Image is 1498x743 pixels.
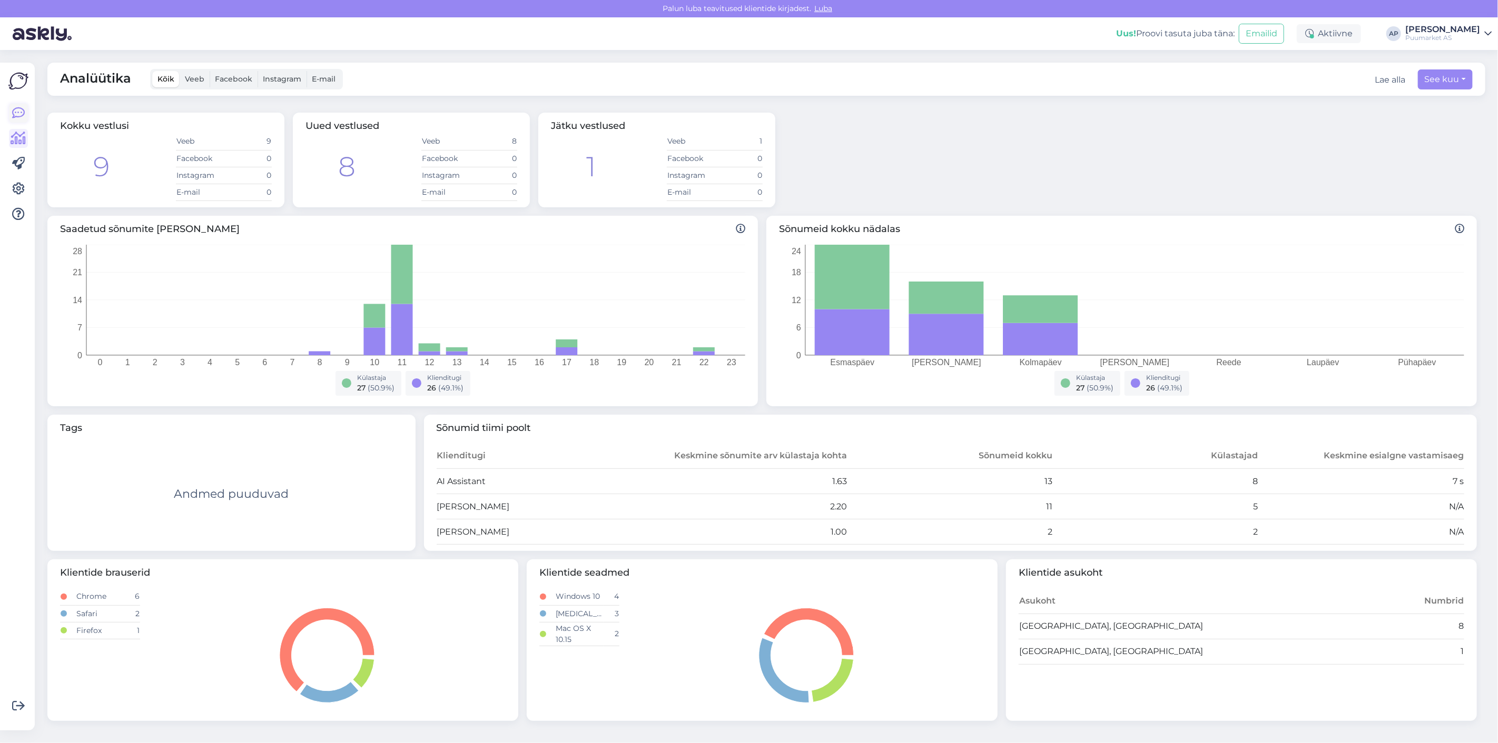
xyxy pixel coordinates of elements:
span: Veeb [185,74,204,84]
tspan: 8 [318,358,322,367]
tspan: 28 [73,246,82,255]
tspan: 6 [796,323,801,332]
div: 8 [338,146,356,187]
td: 0 [224,167,272,184]
td: 13 [847,469,1053,494]
tspan: 0 [796,350,801,359]
tspan: Esmaspäev [831,358,875,367]
tspan: [PERSON_NAME] [1100,358,1170,367]
td: N/A [1259,494,1464,519]
td: 1.00 [642,519,847,545]
td: Safari [76,605,124,622]
span: ( 49.1 %) [1158,383,1183,393]
span: 26 [1147,383,1156,393]
th: Sõnumeid kokku [847,444,1053,469]
span: 26 [428,383,437,393]
span: ( 50.9 %) [368,383,395,393]
span: Luba [811,4,835,13]
img: Askly Logo [8,71,28,91]
td: Instagram [176,167,224,184]
td: [PERSON_NAME] [437,494,642,519]
td: 0 [715,150,763,167]
span: Klientide asukoht [1019,566,1464,580]
td: 1 [124,622,140,639]
tspan: [PERSON_NAME] [912,358,981,367]
a: [PERSON_NAME]Puumarket AS [1405,25,1492,42]
td: N/A [1259,519,1464,545]
td: Mac OS X 10.15 [555,622,603,646]
tspan: 3 [180,358,185,367]
td: 8 [1241,614,1464,639]
tspan: Kolmapäev [1020,358,1062,367]
tspan: 10 [370,358,379,367]
td: Facebook [421,150,469,167]
td: 0 [469,184,517,200]
tspan: 21 [73,268,82,277]
tspan: 4 [208,358,212,367]
span: Sõnumeid kokku nädalas [779,222,1464,236]
td: 4 [604,588,619,605]
tspan: 22 [699,358,709,367]
span: Klientide seadmed [539,566,985,580]
tspan: 18 [792,268,801,277]
tspan: 9 [345,358,350,367]
td: 9 [224,133,272,150]
th: Külastajad [1053,444,1258,469]
td: AI Assistant [437,469,642,494]
div: Külastaja [1077,373,1114,383]
td: 8 [1053,469,1258,494]
td: 11 [847,494,1053,519]
td: Veeb [421,133,469,150]
tspan: 18 [589,358,599,367]
th: Keskmine esialgne vastamisaeg [1259,444,1464,469]
td: Veeb [667,133,715,150]
td: Instagram [667,167,715,184]
td: 0 [715,184,763,200]
tspan: 23 [727,358,736,367]
button: Lae alla [1375,74,1405,86]
td: E-mail [667,184,715,200]
span: Saadetud sõnumite [PERSON_NAME] [60,222,745,236]
td: Veeb [176,133,224,150]
tspan: Pühapäev [1398,358,1436,367]
div: AP [1386,26,1401,41]
tspan: 0 [77,350,82,359]
tspan: Reede [1217,358,1241,367]
td: Chrome [76,588,124,605]
span: 27 [1077,383,1085,393]
div: Aktiivne [1297,24,1361,43]
td: 7 s [1259,469,1464,494]
td: [GEOGRAPHIC_DATA], [GEOGRAPHIC_DATA] [1019,614,1241,639]
tspan: 16 [535,358,544,367]
tspan: 1 [125,358,130,367]
td: Firefox [76,622,124,639]
tspan: 7 [77,323,82,332]
div: 9 [93,146,110,187]
td: 2 [124,605,140,622]
div: [PERSON_NAME] [1405,25,1480,34]
span: Analüütika [60,69,131,89]
td: [GEOGRAPHIC_DATA], [GEOGRAPHIC_DATA] [1019,639,1241,664]
tspan: 19 [617,358,627,367]
span: ( 49.1 %) [439,383,464,393]
td: 3 [604,605,619,622]
th: Numbrid [1241,588,1464,614]
td: 0 [224,184,272,200]
span: Kõik [157,74,174,84]
tspan: 13 [452,358,462,367]
td: Instagram [421,167,469,184]
td: 1 [715,133,763,150]
tspan: 12 [792,295,801,304]
tspan: 12 [425,358,435,367]
span: Kokku vestlusi [60,120,129,132]
td: 0 [469,150,517,167]
tspan: 24 [792,246,801,255]
div: Klienditugi [1147,373,1183,383]
td: 0 [224,150,272,167]
td: 2 [847,519,1053,545]
div: 1 [586,146,596,187]
tspan: 5 [235,358,240,367]
span: Tags [60,421,403,435]
td: 8 [469,133,517,150]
